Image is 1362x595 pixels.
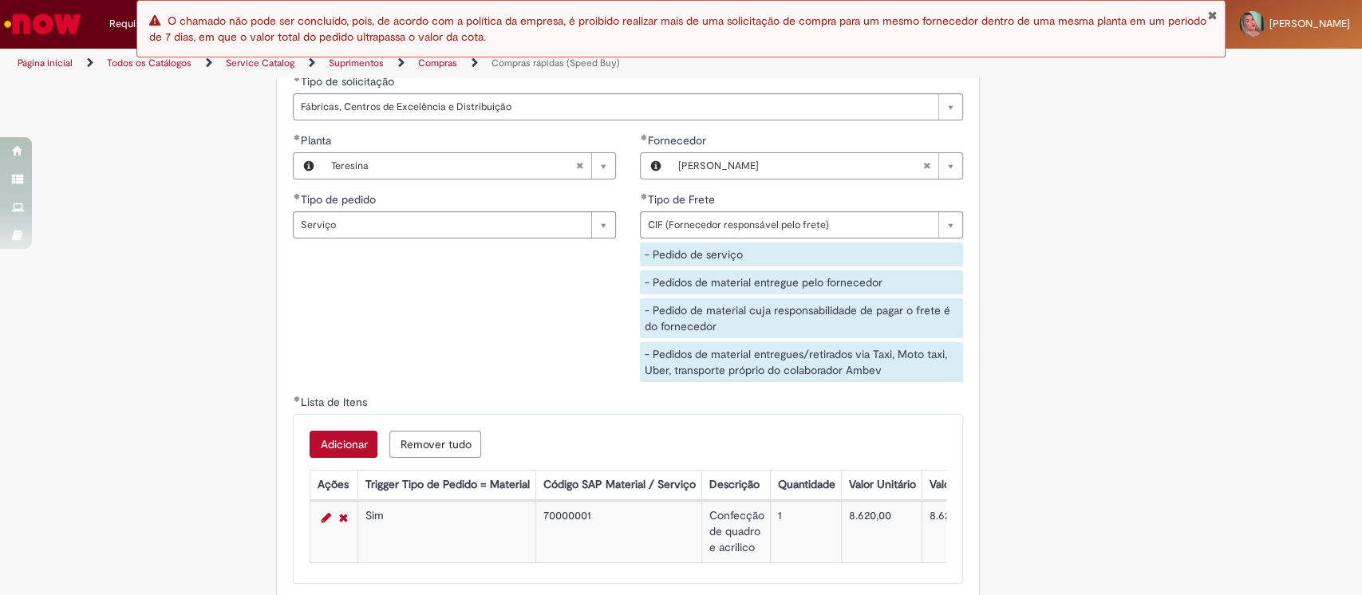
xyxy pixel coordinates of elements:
[2,8,84,40] img: ServiceNow
[771,471,842,500] th: Quantidade
[771,502,842,563] td: 1
[702,502,771,563] td: Confecção de quadro e acrilico
[842,502,922,563] td: 8.620,00
[18,57,73,69] a: Página inicial
[640,342,963,382] div: - Pedidos de material entregues/retirados via Taxi, Moto taxi, Uber, transporte próprio do colabo...
[310,431,377,458] button: Add a row for Lista de Itens
[226,57,294,69] a: Service Catalog
[640,242,963,266] div: - Pedido de serviço
[922,502,1024,563] td: 8.620,00
[107,57,191,69] a: Todos os Catálogos
[922,471,1024,500] th: Valor Total Moeda
[294,153,322,179] button: Planta, Visualizar este registro Teresina
[300,192,378,207] span: Tipo de pedido
[647,192,717,207] span: Tipo de Frete
[647,212,930,238] span: CIF (Fornecedor responsável pelo frete)
[12,49,896,78] ul: Trilhas de página
[300,133,334,148] span: Planta
[310,471,358,500] th: Ações
[842,471,922,500] th: Valor Unitário
[677,153,922,179] span: [PERSON_NAME]
[536,471,702,500] th: Código SAP Material / Serviço
[322,153,615,179] a: TeresinaLimpar campo Planta
[293,134,300,140] span: Obrigatório Preenchido
[330,153,575,179] span: Teresina
[293,75,300,81] span: Obrigatório Preenchido
[1206,9,1217,22] button: Fechar Notificação
[418,57,457,69] a: Compras
[358,502,536,563] td: Sim
[300,74,397,89] span: Tipo de solicitação
[358,471,536,500] th: Trigger Tipo de Pedido = Material
[647,133,709,148] span: Fornecedor
[389,431,481,458] button: Remove all rows for Lista de Itens
[109,16,165,32] span: Requisições
[640,134,647,140] span: Obrigatório Preenchido
[329,57,384,69] a: Suprimentos
[293,396,300,402] span: Obrigatório Preenchido
[492,57,620,69] a: Compras rápidas (Speed Buy)
[1269,17,1350,30] span: [PERSON_NAME]
[669,153,962,179] a: [PERSON_NAME]Limpar campo Fornecedor
[640,193,647,199] span: Obrigatório Preenchido
[536,502,702,563] td: 70000001
[293,193,300,199] span: Obrigatório Preenchido
[641,153,669,179] button: Fornecedor , Visualizar este registro FRANCISCO DAS CHAGAS RIBEIRO LIMA
[149,14,1206,44] span: O chamado não pode ser concluído, pois, de acordo com a política da empresa, é proibido realizar ...
[640,270,963,294] div: - Pedidos de material entregue pelo fornecedor
[640,298,963,338] div: - Pedido de material cuja responsabilidade de pagar o frete é do fornecedor
[317,508,334,527] a: Editar Linha 1
[567,153,591,179] abbr: Limpar campo Planta
[300,212,583,238] span: Serviço
[300,94,930,120] span: Fábricas, Centros de Excelência e Distribuição
[300,395,369,409] span: Lista de Itens
[914,153,938,179] abbr: Limpar campo Fornecedor
[334,508,351,527] a: Remover linha 1
[702,471,771,500] th: Descrição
